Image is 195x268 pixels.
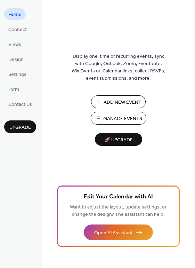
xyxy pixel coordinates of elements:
button: Add New Event [91,95,146,108]
span: Home [8,11,22,18]
span: Upgrade [9,124,31,131]
button: Upgrade [4,120,36,133]
span: Edit Your Calendar with AI [84,192,153,202]
button: Open AI Assistant [84,224,153,240]
button: 🚀 Upgrade [95,133,142,146]
span: Add New Event [104,99,141,106]
span: Manage Events [103,115,142,123]
span: Contact Us [8,101,32,108]
button: Manage Events [91,112,146,125]
span: Views [8,41,21,48]
a: Form [4,83,23,95]
a: Contact Us [4,98,36,110]
a: Views [4,38,25,50]
a: Design [4,53,28,65]
a: Home [4,8,26,20]
span: Design [8,56,24,63]
a: Settings [4,68,31,80]
span: Settings [8,71,26,78]
span: Connect [8,26,27,33]
span: Form [8,86,19,93]
span: Open AI Assistant [94,229,133,237]
span: 🚀 Upgrade [99,135,138,145]
span: Display one-time or recurring events, sync with Google, Outlook, Zoom, Eventbrite, Wix Events or ... [72,53,165,82]
a: Connect [4,23,31,35]
span: Want to adjust the layout, update settings, or change the design? The assistant can help. [70,203,166,219]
